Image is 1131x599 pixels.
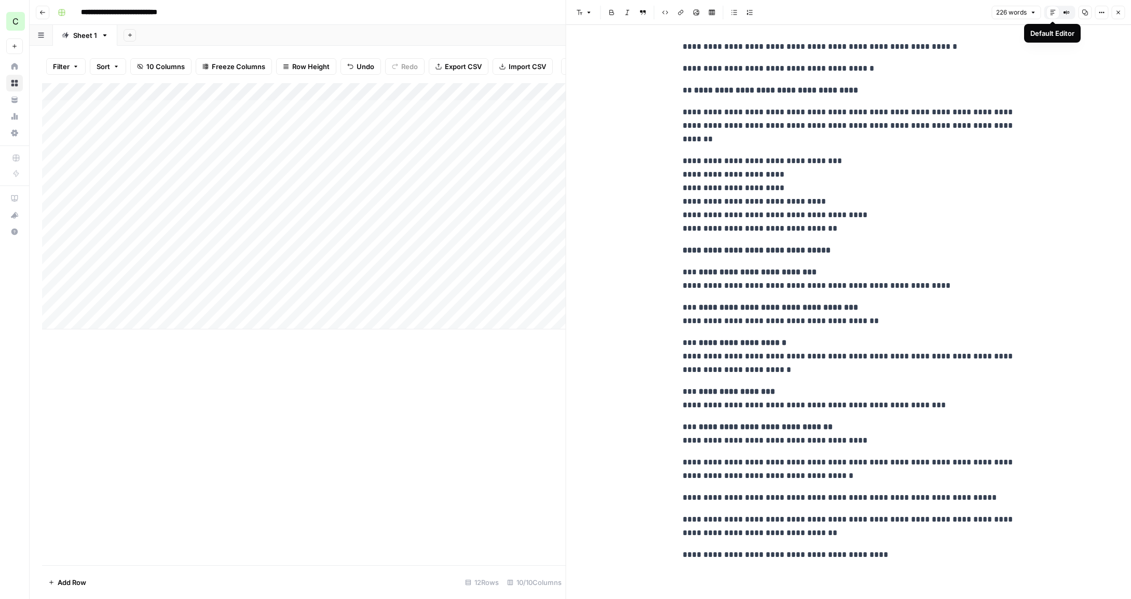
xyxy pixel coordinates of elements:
[42,574,92,591] button: Add Row
[97,61,110,72] span: Sort
[357,61,374,72] span: Undo
[991,6,1041,19] button: 226 words
[385,58,425,75] button: Redo
[212,61,265,72] span: Freeze Columns
[6,108,23,125] a: Usage
[12,15,19,28] span: C
[6,223,23,240] button: Help + Support
[58,577,86,588] span: Add Row
[73,30,97,41] div: Sheet 1
[509,61,546,72] span: Import CSV
[6,58,23,75] a: Home
[130,58,192,75] button: 10 Columns
[6,91,23,108] a: Your Data
[292,61,330,72] span: Row Height
[996,8,1027,17] span: 226 words
[6,125,23,141] a: Settings
[7,207,22,223] div: What's new?
[276,58,336,75] button: Row Height
[90,58,126,75] button: Sort
[6,8,23,34] button: Workspace: Chris's Workspace
[461,574,503,591] div: 12 Rows
[53,61,70,72] span: Filter
[196,58,272,75] button: Freeze Columns
[146,61,185,72] span: 10 Columns
[53,25,117,46] a: Sheet 1
[46,58,86,75] button: Filter
[429,58,488,75] button: Export CSV
[493,58,553,75] button: Import CSV
[401,61,418,72] span: Redo
[6,75,23,91] a: Browse
[6,190,23,207] a: AirOps Academy
[6,207,23,223] button: What's new?
[340,58,381,75] button: Undo
[445,61,482,72] span: Export CSV
[503,574,566,591] div: 10/10 Columns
